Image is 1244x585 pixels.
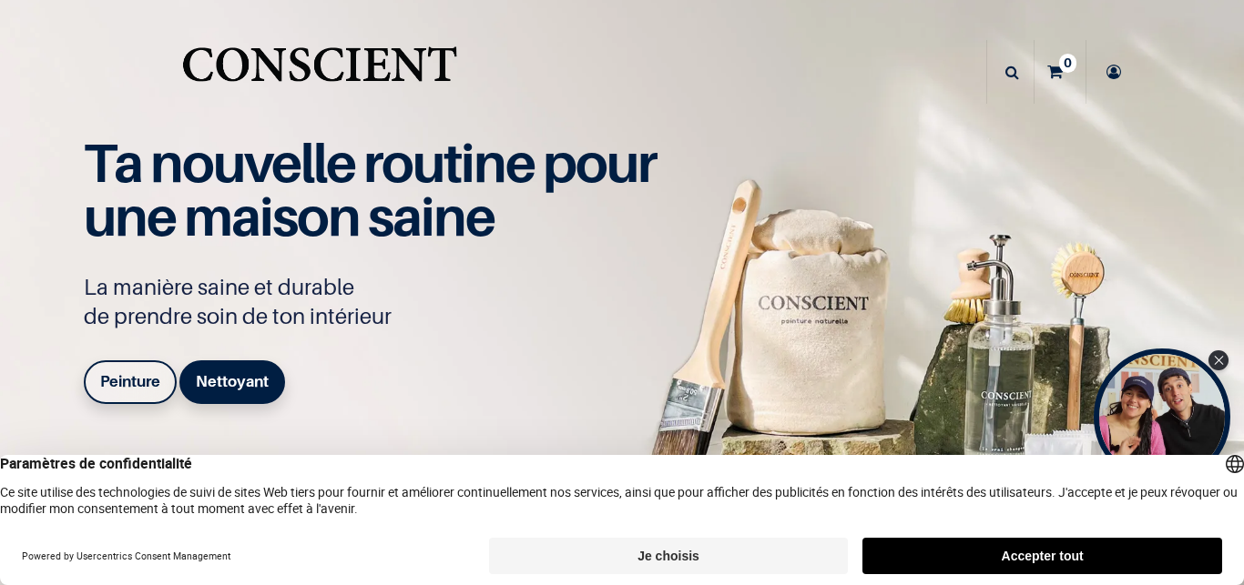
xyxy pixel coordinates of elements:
p: La manière saine et durable de prendre soin de ton intérieur [84,273,676,331]
sup: 0 [1059,54,1076,72]
b: Nettoyant [196,372,269,390]
span: Ta nouvelle routine pour une maison saine [84,130,656,248]
img: Conscient [178,36,460,108]
a: Peinture [84,360,177,404]
b: Peinture [100,372,160,390]
div: Close Tolstoy widget [1208,350,1229,370]
div: Open Tolstoy [1094,348,1230,485]
div: Open Tolstoy widget [1094,348,1230,485]
a: Nettoyant [179,360,285,404]
a: 0 [1035,40,1086,104]
a: Logo of Conscient [178,36,460,108]
div: Tolstoy bubble widget [1094,348,1230,485]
